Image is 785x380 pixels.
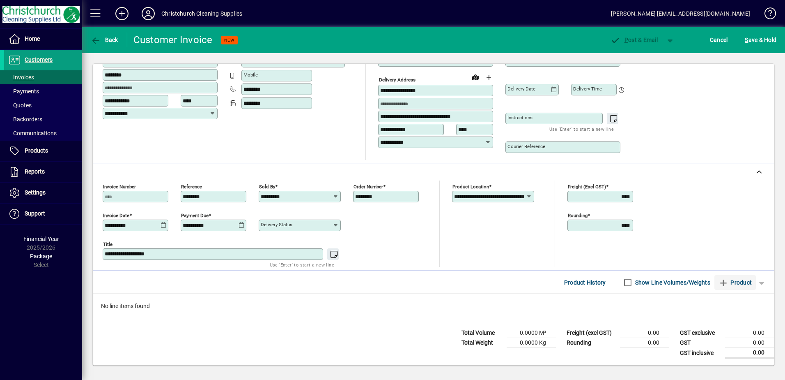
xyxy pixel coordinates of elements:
[82,32,127,47] app-page-header-button: Back
[181,184,202,190] mat-label: Reference
[507,144,545,149] mat-label: Courier Reference
[103,241,112,247] mat-label: Title
[4,126,82,140] a: Communications
[181,213,209,218] mat-label: Payment due
[714,275,756,290] button: Product
[103,184,136,190] mat-label: Invoice number
[25,189,46,196] span: Settings
[4,29,82,49] a: Home
[568,213,588,218] mat-label: Rounding
[103,213,129,218] mat-label: Invoice date
[353,184,383,190] mat-label: Order number
[25,210,45,217] span: Support
[507,115,533,120] mat-label: Instructions
[562,328,620,338] td: Freight (excl GST)
[725,338,774,348] td: 0.00
[457,328,507,338] td: Total Volume
[482,71,495,84] button: Choose address
[549,124,614,134] mat-hint: Use 'Enter' to start a new line
[676,338,725,348] td: GST
[8,88,39,95] span: Payments
[4,112,82,126] a: Backorders
[8,74,34,81] span: Invoices
[561,275,609,290] button: Product History
[606,32,662,47] button: Post & Email
[620,338,669,348] td: 0.00
[4,141,82,161] a: Products
[610,37,658,43] span: ost & Email
[710,33,728,46] span: Cancel
[718,276,752,289] span: Product
[725,328,774,338] td: 0.00
[23,236,59,242] span: Financial Year
[4,204,82,224] a: Support
[135,6,161,21] button: Profile
[725,348,774,358] td: 0.00
[8,116,42,123] span: Backorders
[620,328,669,338] td: 0.00
[568,184,606,190] mat-label: Freight (excl GST)
[507,86,535,92] mat-label: Delivery date
[507,328,556,338] td: 0.0000 M³
[562,338,620,348] td: Rounding
[4,84,82,98] a: Payments
[4,70,82,84] a: Invoices
[91,37,118,43] span: Back
[25,168,45,175] span: Reports
[8,130,57,137] span: Communications
[8,102,32,109] span: Quotes
[507,338,556,348] td: 0.0000 Kg
[4,183,82,203] a: Settings
[4,162,82,182] a: Reports
[624,37,628,43] span: P
[4,98,82,112] a: Quotes
[564,276,606,289] span: Product History
[89,32,120,47] button: Back
[634,278,710,287] label: Show Line Volumes/Weights
[452,184,489,190] mat-label: Product location
[243,72,258,78] mat-label: Mobile
[109,6,135,21] button: Add
[25,147,48,154] span: Products
[573,86,602,92] mat-label: Delivery time
[708,32,730,47] button: Cancel
[133,33,213,46] div: Customer Invoice
[93,294,774,319] div: No line items found
[611,7,750,20] div: [PERSON_NAME] [EMAIL_ADDRESS][DOMAIN_NAME]
[270,260,334,269] mat-hint: Use 'Enter' to start a new line
[25,56,53,63] span: Customers
[469,70,482,83] a: View on map
[745,37,748,43] span: S
[676,348,725,358] td: GST inclusive
[224,37,234,43] span: NEW
[676,328,725,338] td: GST exclusive
[259,184,275,190] mat-label: Sold by
[743,32,778,47] button: Save & Hold
[457,338,507,348] td: Total Weight
[30,253,52,260] span: Package
[758,2,775,28] a: Knowledge Base
[745,33,776,46] span: ave & Hold
[161,7,242,20] div: Christchurch Cleaning Supplies
[261,222,292,227] mat-label: Delivery status
[25,35,40,42] span: Home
